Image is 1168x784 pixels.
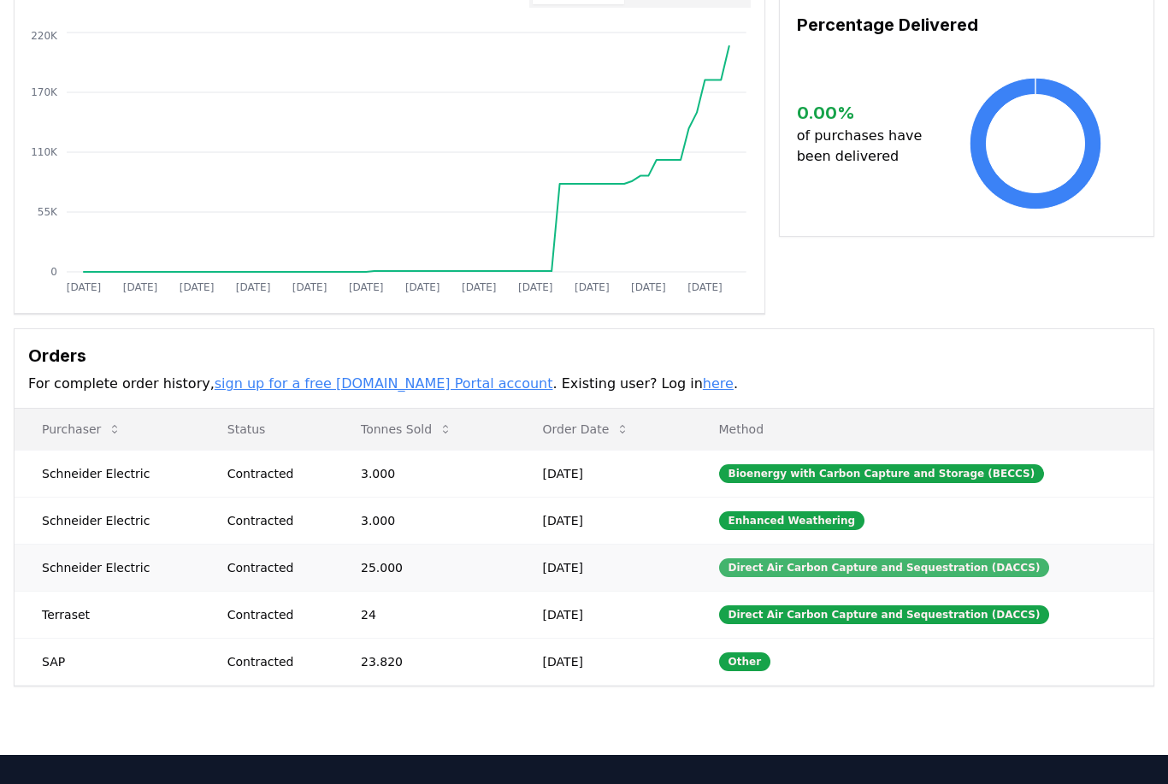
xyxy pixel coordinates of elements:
td: [DATE] [516,638,692,685]
tspan: 0 [50,266,57,278]
button: Order Date [529,412,644,446]
td: [DATE] [516,450,692,497]
tspan: 55K [38,206,58,218]
button: Tonnes Sold [347,412,466,446]
div: Contracted [227,465,320,482]
tspan: [DATE] [631,281,666,293]
button: Purchaser [28,412,135,446]
div: Direct Air Carbon Capture and Sequestration (DACCS) [719,558,1050,577]
p: Method [705,421,1140,438]
div: Contracted [227,512,320,529]
tspan: [DATE] [462,281,497,293]
p: For complete order history, . Existing user? Log in . [28,374,1140,394]
tspan: [DATE] [518,281,553,293]
tspan: [DATE] [349,281,384,293]
tspan: [DATE] [292,281,327,293]
td: [DATE] [516,544,692,591]
div: Contracted [227,606,320,623]
td: 23.820 [333,638,516,685]
td: 24 [333,591,516,638]
h3: Percentage Delivered [797,12,1136,38]
tspan: 110K [31,146,58,158]
a: sign up for a free [DOMAIN_NAME] Portal account [215,375,553,392]
tspan: [DATE] [123,281,158,293]
tspan: 170K [31,86,58,98]
tspan: 220K [31,30,58,42]
td: Schneider Electric [15,544,200,591]
tspan: [DATE] [405,281,440,293]
tspan: [DATE] [180,281,215,293]
td: 3.000 [333,450,516,497]
td: [DATE] [516,591,692,638]
td: 25.000 [333,544,516,591]
tspan: [DATE] [236,281,271,293]
p: Status [214,421,320,438]
td: 3.000 [333,497,516,544]
tspan: [DATE] [575,281,610,293]
tspan: [DATE] [687,281,723,293]
div: Bioenergy with Carbon Capture and Storage (BECCS) [719,464,1045,483]
div: Contracted [227,653,320,670]
p: of purchases have been delivered [797,126,935,167]
h3: 0.00 % [797,100,935,126]
td: [DATE] [516,497,692,544]
a: here [703,375,734,392]
td: Terraset [15,591,200,638]
div: Other [719,652,771,671]
div: Direct Air Carbon Capture and Sequestration (DACCS) [719,605,1050,624]
div: Enhanced Weathering [719,511,865,530]
div: Contracted [227,559,320,576]
td: Schneider Electric [15,497,200,544]
td: SAP [15,638,200,685]
tspan: [DATE] [67,281,102,293]
td: Schneider Electric [15,450,200,497]
h3: Orders [28,343,1140,368]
